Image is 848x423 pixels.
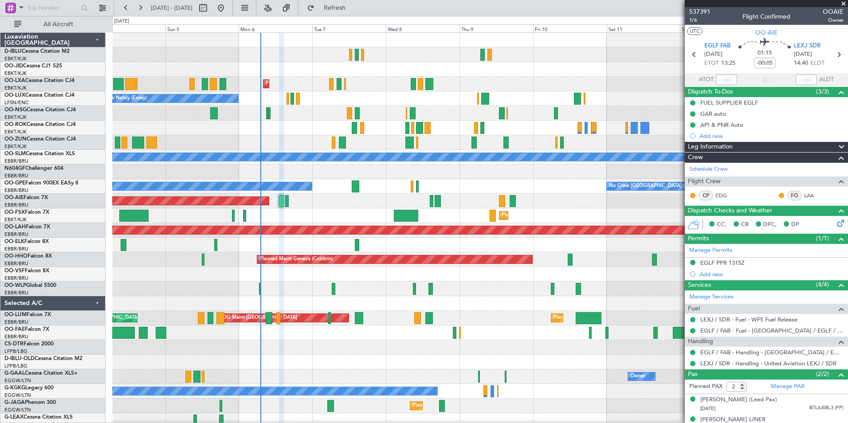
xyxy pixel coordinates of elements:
[721,59,735,68] span: 13:25
[316,5,353,11] span: Refresh
[688,153,703,163] span: Crew
[816,280,829,289] span: (4/4)
[699,132,844,140] div: Add new
[700,316,797,323] a: LEXJ / SDR - Fuel - WFS Fuel Release
[10,17,96,31] button: All Aircraft
[4,166,63,171] a: N604GFChallenger 604
[704,59,719,68] span: ETOT
[4,400,25,405] span: G-JAGA
[151,4,192,12] span: [DATE] - [DATE]
[715,192,735,200] a: CDG
[4,137,76,142] a: OO-ZUNCessna Citation CJ4
[700,349,844,356] a: EGLF / FAB - Handling - [GEOGRAPHIC_DATA] / EGLF / FAB
[4,78,25,83] span: OO-LXA
[114,18,129,25] div: [DATE]
[4,254,27,259] span: OO-HHO
[4,392,31,399] a: EGGW/LTN
[699,191,713,200] div: CP
[4,195,48,200] a: OO-AIEFalcon 7X
[4,268,49,274] a: OO-VSFFalcon 8X
[816,234,829,243] span: (1/1)
[4,290,28,296] a: EBBR/BRU
[700,99,758,106] div: FUEL SUPPLIER EGLF
[533,24,607,32] div: Fri 10
[4,260,28,267] a: EBBR/BRU
[688,304,700,314] span: Fuel
[4,122,27,127] span: OO-ROK
[804,192,824,200] a: LAA
[689,7,711,16] span: 537391
[687,27,703,35] button: UTC
[4,333,28,340] a: EBBR/BRU
[4,49,70,54] a: D-IBLUCessna Citation M2
[4,239,49,244] a: OO-ELKFalcon 8X
[689,16,711,24] span: 1/6
[4,187,28,194] a: EBBR/BRU
[4,195,24,200] span: OO-AIE
[4,202,28,208] a: EBBR/BRU
[609,180,758,193] div: No Crew [GEOGRAPHIC_DATA] ([GEOGRAPHIC_DATA] National)
[689,382,722,391] label: Planned PAX
[4,143,27,150] a: EBKT/KJK
[4,275,28,282] a: EBBR/BRU
[688,176,721,187] span: Flight Crew
[4,327,25,332] span: OO-FAE
[700,360,836,367] a: LEXJ / SDR - Handling - United Aviation LEXJ / SDR
[4,385,54,391] a: G-KGKGLegacy 600
[4,49,22,54] span: D-IBLU
[794,50,812,59] span: [DATE]
[4,371,78,376] a: G-GAALCessna Citation XLS+
[4,415,24,420] span: G-LEAX
[4,151,26,157] span: OO-SLM
[4,137,27,142] span: OO-ZUN
[4,224,50,230] a: OO-LAHFalcon 7X
[4,348,27,355] a: LFPB/LBG
[688,206,772,216] span: Dispatch Checks and Weather
[4,55,27,62] a: EBKT/KJK
[4,341,24,347] span: CS-DTR
[4,312,27,317] span: OO-LUM
[809,404,844,412] span: BTL6J08L3 (PP)
[4,70,27,77] a: EBKT/KJK
[819,75,834,84] span: ALDT
[755,28,778,37] span: OO-AIE
[704,50,722,59] span: [DATE]
[4,363,27,369] a: LFPB/LBG
[4,99,29,106] a: LFSN/ENC
[823,16,844,24] span: Owner
[816,369,829,379] span: (2/2)
[688,87,733,97] span: Dispatch To-Dos
[23,21,94,27] span: All Aircraft
[4,407,31,413] a: EGGW/LTN
[312,24,386,32] div: Tue 7
[259,253,333,266] div: Planned Maint Geneva (Cointrin)
[689,246,732,255] a: Manage Permits
[4,180,25,186] span: OO-GPE
[741,220,749,229] span: CR
[700,259,745,266] div: EGLF PPR 1315Z
[794,59,808,68] span: 14:40
[303,1,356,15] button: Refresh
[688,142,733,152] span: Leg Information
[4,93,75,98] a: OO-LUXCessna Citation CJ4
[680,24,754,32] div: Sun 12
[717,220,726,229] span: CC,
[4,166,25,171] span: N604GF
[4,172,28,179] a: EBBR/BRU
[699,75,714,84] span: ATOT
[689,293,734,302] a: Manage Services
[688,337,713,347] span: Handling
[4,341,54,347] a: CS-DTRFalcon 2000
[816,87,829,96] span: (3/3)
[4,210,49,215] a: OO-FSXFalcon 7X
[4,415,73,420] a: G-LEAXCessna Citation XLS
[4,216,27,223] a: EBKT/KJK
[4,312,51,317] a: OO-LUMFalcon 7X
[4,85,27,91] a: EBKT/KJK
[607,24,680,32] div: Sat 11
[4,254,52,259] a: OO-HHOFalcon 8X
[700,121,743,129] div: API & PNR Auto
[4,319,28,325] a: EBBR/BRU
[700,110,726,117] div: GAR auto
[700,396,777,404] div: [PERSON_NAME] (Lead Pax)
